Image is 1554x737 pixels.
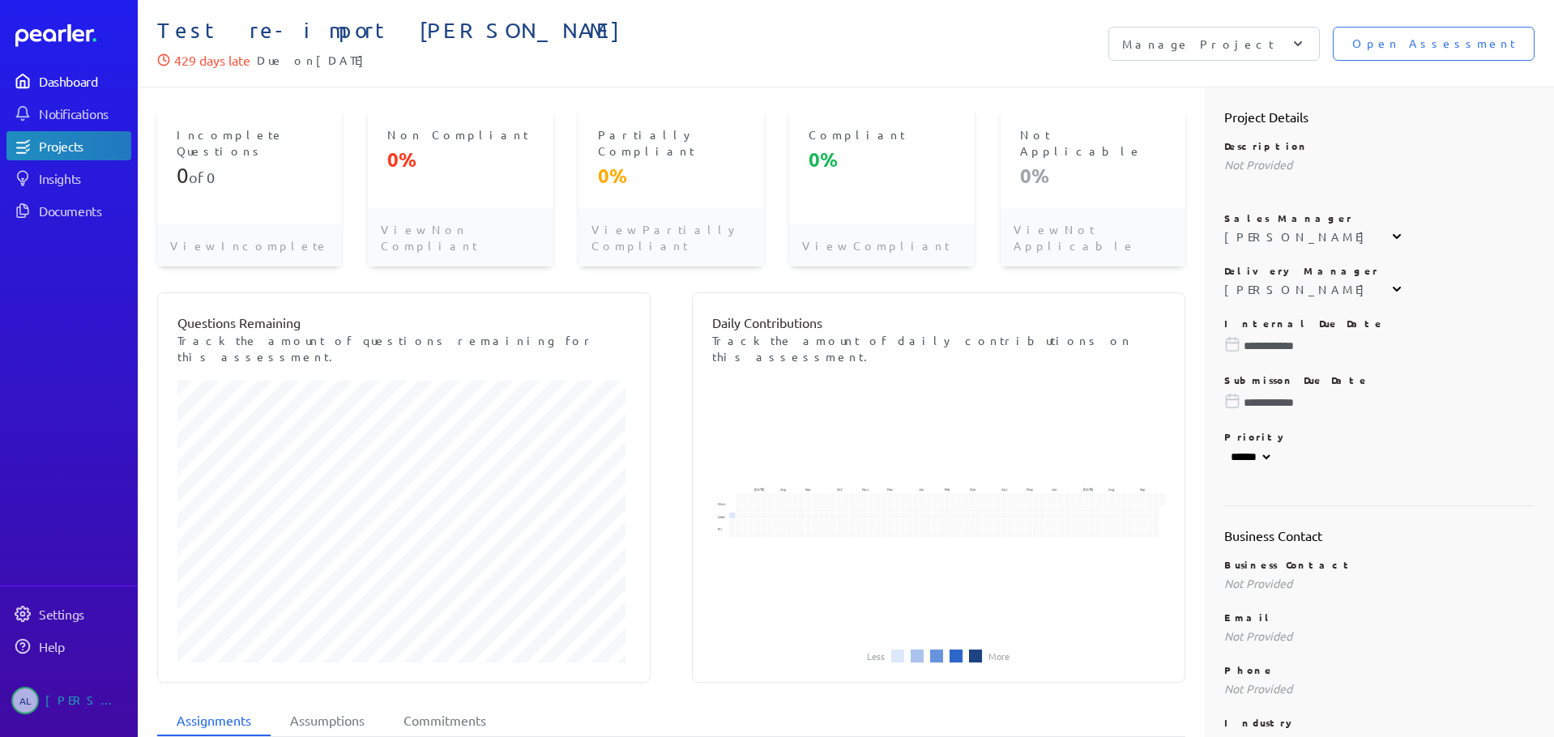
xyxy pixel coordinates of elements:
[6,599,131,628] a: Settings
[39,138,130,154] div: Projects
[805,488,811,492] text: Sep
[271,705,384,736] li: Assumptions
[1224,107,1535,126] h2: Project Details
[1108,488,1115,492] text: Aug
[988,651,1010,661] li: More
[11,687,39,714] span: Alex Lupish
[6,196,131,225] a: Documents
[6,99,131,128] a: Notifications
[1052,488,1057,492] text: Jun
[157,18,846,44] span: Test re-import [PERSON_NAME]
[712,313,1165,332] p: Daily Contributions
[789,224,974,266] p: View Compliant
[809,147,954,173] p: 0%
[177,163,189,188] span: 0
[1027,488,1034,492] text: May
[970,488,976,492] text: Mar
[15,24,131,47] a: Dashboard
[867,651,885,661] li: Less
[945,488,950,492] text: Feb
[6,131,131,160] a: Projects
[1224,281,1373,297] div: [PERSON_NAME]
[1140,488,1146,492] text: Sep
[1224,211,1535,224] p: Sales Manager
[177,126,322,159] p: Incomplete Questions
[1224,317,1535,330] p: Internal Due Date
[780,488,787,492] text: Aug
[598,163,744,189] p: 0%
[257,50,372,70] span: Due on [DATE]
[1224,157,1292,172] span: Not Provided
[1224,716,1535,729] p: Industry
[1224,264,1535,277] p: Delivery Manager
[578,208,763,266] p: View Partially Compliant
[862,488,869,492] text: Nov
[6,680,131,721] a: AL[PERSON_NAME]
[387,126,533,143] p: Non Compliant
[157,224,342,266] p: View Incomplete
[45,687,126,714] div: [PERSON_NAME]
[1224,139,1535,152] p: Description
[177,163,322,189] p: of
[1352,35,1515,53] span: Open Assessment
[1224,526,1535,545] h2: Business Contact
[1001,208,1185,266] p: View Not Applicable
[837,488,843,492] text: Oct
[598,126,744,159] p: Partially Compliant
[718,527,722,531] text: Fri
[1333,27,1535,61] button: Open Assessment
[1224,611,1535,624] p: Email
[39,73,130,89] div: Dashboard
[177,332,630,364] p: Track the amount of questions remaining for this assessment.
[39,638,130,654] div: Help
[1224,576,1292,590] span: Not Provided
[1224,558,1535,571] p: Business Contact
[1224,430,1535,443] p: Priority
[1224,373,1535,386] p: Submisson Due Date
[1020,126,1166,159] p: Not Applicable
[718,515,725,519] text: Wed
[919,488,924,492] text: Jan
[39,105,130,121] div: Notifications
[207,168,215,185] span: 0
[1122,36,1274,52] p: Manage Project
[754,488,764,492] text: [DATE]
[174,50,250,70] p: 429 days late
[809,126,954,143] p: Compliant
[39,202,130,219] div: Documents
[1224,663,1535,676] p: Phone
[1020,163,1166,189] p: 0%
[177,313,630,332] p: Questions Remaining
[1083,488,1093,492] text: [DATE]
[712,332,1165,364] p: Track the amount of daily contributions on this assessment.
[6,164,131,193] a: Insights
[1001,488,1008,492] text: Apr
[384,705,506,736] li: Commitments
[6,632,131,661] a: Help
[157,705,271,736] li: Assignments
[718,502,726,506] text: Mon
[1224,394,1535,411] input: Please choose a due date
[6,66,131,96] a: Dashboard
[39,606,130,622] div: Settings
[387,147,533,173] p: 0%
[887,488,893,492] text: Dec
[1224,628,1292,643] span: Not Provided
[1224,681,1292,696] span: Not Provided
[1224,338,1535,354] input: Please choose a due date
[1224,228,1373,245] div: [PERSON_NAME]
[39,170,130,186] div: Insights
[368,208,553,266] p: View Non Compliant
